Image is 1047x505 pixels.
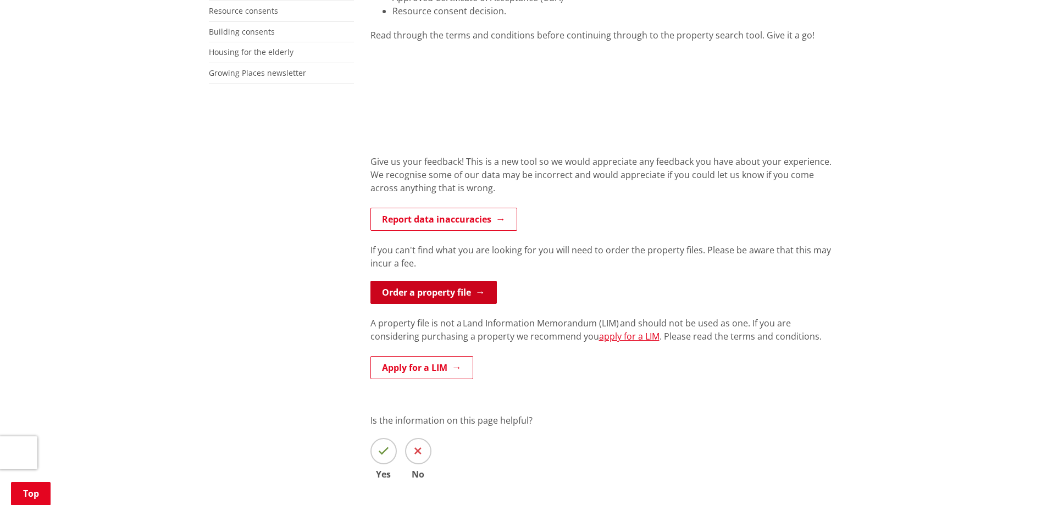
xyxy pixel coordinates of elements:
div: Read through the terms and conditions before continuing through to the property search tool. Give... [370,29,839,42]
a: Order a property file [370,281,497,304]
div: Give us your feedback! This is a new tool so we would appreciate any feedback you have about your... [370,155,839,208]
a: Housing for the elderly [209,47,293,57]
a: apply for a LIM [599,330,660,342]
a: Report data inaccuracies [370,208,517,231]
a: Growing Places newsletter [209,68,306,78]
iframe: Messenger Launcher [996,459,1036,498]
span: Yes [370,470,397,479]
p: Is the information on this page helpful? [370,414,839,427]
a: Building consents [209,26,275,37]
p: If you can't find what you are looking for you will need to order the property files. Please be a... [370,243,839,270]
li: Resource consent decision. [392,4,839,18]
span: No [405,470,431,479]
a: Apply for a LIM [370,356,473,379]
a: Resource consents [209,5,278,16]
a: Top [11,482,51,505]
div: A property file is not a Land Information Memorandum (LIM) and should not be used as one. If you ... [370,317,839,356]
